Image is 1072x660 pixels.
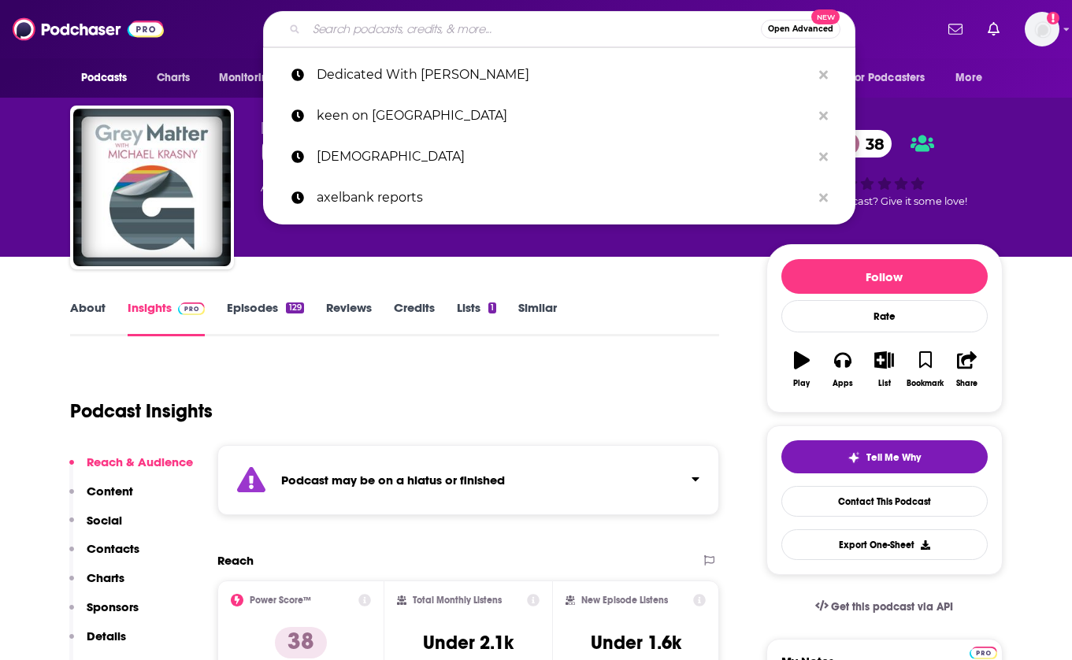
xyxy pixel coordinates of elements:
a: Contact This Podcast [781,486,988,517]
button: Share [946,341,987,398]
p: 38 [275,627,327,658]
span: Good podcast? Give it some love! [802,195,967,207]
p: Social [87,513,122,528]
button: Bookmark [905,341,946,398]
img: Grey Matter with Michael Krasny [73,109,231,266]
img: User Profile [1025,12,1059,46]
div: 129 [286,302,303,313]
button: tell me why sparkleTell Me Why [781,440,988,473]
h2: Power Score™ [250,595,311,606]
h3: Under 1.6k [591,631,681,654]
p: Content [87,484,133,499]
a: Dedicated With [PERSON_NAME] [263,54,855,95]
button: open menu [944,63,1002,93]
button: open menu [70,63,148,93]
button: open menu [840,63,948,93]
button: List [863,341,904,398]
p: axelbank reports [317,177,811,218]
img: Podchaser Pro [970,647,997,659]
span: Get this podcast via API [831,600,953,614]
p: Contacts [87,541,139,556]
a: Episodes129 [227,300,303,336]
a: Reviews [326,300,372,336]
button: Charts [69,570,124,599]
div: Search podcasts, credits, & more... [263,11,855,47]
p: Dedicated With Doug Brunt [317,54,811,95]
span: Logged in as isabellaN [1025,12,1059,46]
button: Play [781,341,822,398]
h2: New Episode Listens [581,595,668,606]
a: Lists1 [457,300,496,336]
a: Similar [518,300,557,336]
p: Sponsors [87,599,139,614]
span: Tell Me Why [866,451,921,464]
div: Play [793,379,810,388]
a: About [70,300,106,336]
a: InsightsPodchaser Pro [128,300,206,336]
span: For Podcasters [850,67,925,89]
a: Show notifications dropdown [942,16,969,43]
span: Monitoring [219,67,275,89]
h3: Under 2.1k [423,631,514,654]
span: 38 [850,130,892,158]
button: Social [69,513,122,542]
button: open menu [208,63,295,93]
p: Details [87,628,126,643]
div: Rate [781,300,988,332]
p: booknotes [317,136,811,177]
span: New [811,9,840,24]
a: 38 [834,130,892,158]
button: Show profile menu [1025,12,1059,46]
button: Apps [822,341,863,398]
div: Apps [833,379,853,388]
strong: Podcast may be on a hiatus or finished [281,473,505,488]
button: Export One-Sheet [781,529,988,560]
p: Charts [87,570,124,585]
span: Podcasts [81,67,128,89]
button: Details [69,628,126,658]
a: axelbank reports [263,177,855,218]
h2: Total Monthly Listens [413,595,502,606]
div: Share [956,379,977,388]
div: List [878,379,891,388]
div: 1 [488,302,496,313]
a: Charts [147,63,200,93]
button: Content [69,484,133,513]
a: keen on [GEOGRAPHIC_DATA] [263,95,855,136]
button: Follow [781,259,988,294]
button: Sponsors [69,599,139,628]
button: Open AdvancedNew [761,20,840,39]
div: A weekly podcast [261,178,534,197]
span: More [955,67,982,89]
a: [DEMOGRAPHIC_DATA] [263,136,855,177]
p: keen on america [317,95,811,136]
a: Get this podcast via API [803,588,966,626]
h2: Reach [217,553,254,568]
span: [PERSON_NAME] [261,120,373,135]
input: Search podcasts, credits, & more... [306,17,761,42]
div: 38Good podcast? Give it some love! [766,120,1003,217]
h1: Podcast Insights [70,399,213,423]
p: Reach & Audience [87,454,193,469]
span: Charts [157,67,191,89]
a: Pro website [970,644,997,659]
img: Podchaser - Follow, Share and Rate Podcasts [13,14,164,44]
section: Click to expand status details [217,445,720,515]
div: Bookmark [907,379,944,388]
a: Show notifications dropdown [981,16,1006,43]
img: Podchaser Pro [178,302,206,315]
a: Credits [394,300,435,336]
img: tell me why sparkle [848,451,860,464]
button: Contacts [69,541,139,570]
svg: Add a profile image [1047,12,1059,24]
span: Open Advanced [768,25,833,33]
button: Reach & Audience [69,454,193,484]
